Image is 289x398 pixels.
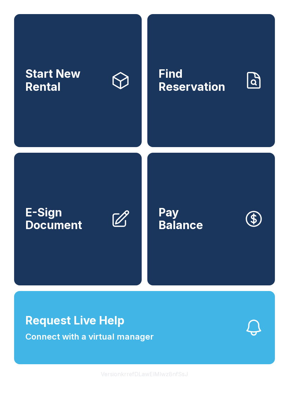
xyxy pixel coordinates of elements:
span: Request Live Help [25,312,124,329]
a: Start New Rental [14,14,142,147]
span: Connect with a virtual manager [25,330,154,343]
span: E-Sign Document [25,206,105,232]
span: Find Reservation [159,68,238,93]
button: PayBalance [147,153,275,286]
button: VersionkrrefDLawElMlwz8nfSsJ [95,364,194,384]
a: Find Reservation [147,14,275,147]
button: Request Live HelpConnect with a virtual manager [14,291,275,364]
span: Start New Rental [25,68,105,93]
a: E-Sign Document [14,153,142,286]
span: Pay Balance [159,206,203,232]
